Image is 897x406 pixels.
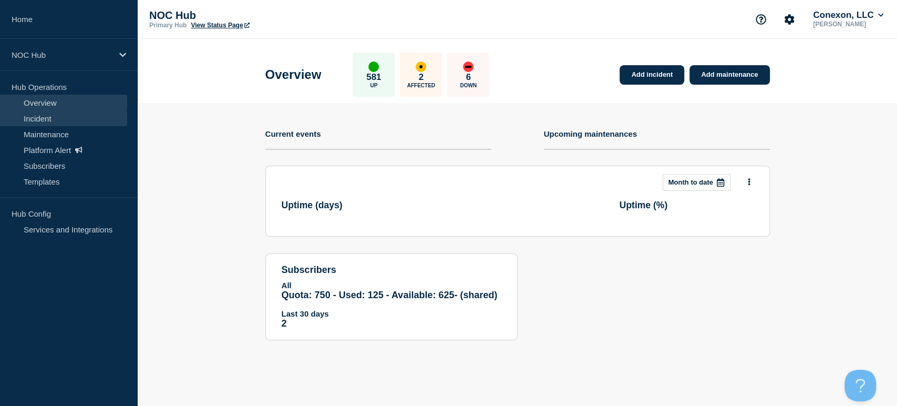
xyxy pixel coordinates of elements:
[368,62,379,72] div: up
[416,62,426,72] div: affected
[282,290,498,300] span: Quota: 750 - Used: 125 - Available: 625 - (shared)
[265,67,322,82] h1: Overview
[407,83,435,88] p: Affected
[460,83,477,88] p: Down
[265,129,321,138] h4: Current events
[149,9,359,22] p: NOC Hub
[689,65,769,85] a: Add maintenance
[366,72,381,83] p: 581
[191,22,249,29] a: View Status Page
[149,22,187,29] p: Primary Hub
[668,178,713,186] p: Month to date
[419,72,424,83] p: 2
[778,8,800,31] button: Account settings
[463,62,473,72] div: down
[282,318,501,329] p: 2
[466,72,471,83] p: 6
[663,174,730,191] button: Month to date
[750,8,772,31] button: Support
[811,10,885,21] button: Conexon, LLC
[811,21,885,28] p: [PERSON_NAME]
[282,200,343,211] h3: Uptime ( days )
[12,50,112,59] p: NOC Hub
[282,309,501,318] p: Last 30 days
[282,281,501,290] p: All
[282,265,501,276] h4: subscribers
[620,200,668,211] h3: Uptime ( % )
[544,129,637,138] h4: Upcoming maintenances
[620,65,684,85] a: Add incident
[370,83,377,88] p: Up
[844,370,876,401] iframe: Help Scout Beacon - Open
